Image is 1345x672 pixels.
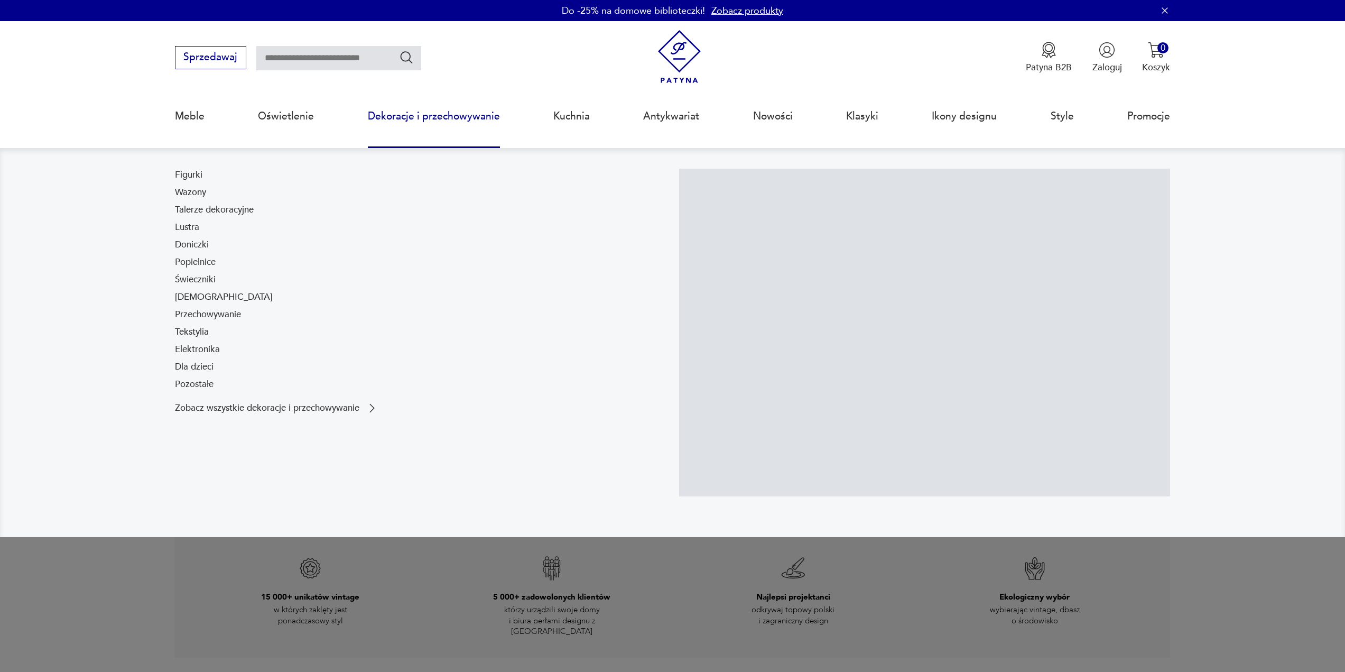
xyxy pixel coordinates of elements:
a: Klasyki [846,92,878,141]
a: Talerze dekoracyjne [175,204,254,216]
a: Nowości [753,92,793,141]
button: Szukaj [399,50,414,65]
a: Zobacz wszystkie dekoracje i przechowywanie [175,402,378,415]
a: Figurki [175,169,202,181]
img: Ikona medalu [1041,42,1057,58]
img: Ikona koszyka [1148,42,1164,58]
a: [DEMOGRAPHIC_DATA] [175,291,273,303]
p: Koszyk [1142,61,1170,73]
a: Ikona medaluPatyna B2B [1026,42,1072,73]
a: Oświetlenie [258,92,314,141]
a: Antykwariat [643,92,699,141]
a: Promocje [1127,92,1170,141]
a: Tekstylia [175,326,209,338]
button: Zaloguj [1092,42,1122,73]
a: Lustra [175,221,199,234]
a: Wazony [175,186,206,199]
a: Popielnice [175,256,216,269]
a: Kuchnia [553,92,590,141]
a: Meble [175,92,205,141]
button: Patyna B2B [1026,42,1072,73]
p: Patyna B2B [1026,61,1072,73]
a: Zobacz produkty [711,4,783,17]
p: Do -25% na domowe biblioteczki! [562,4,705,17]
a: Sprzedawaj [175,54,246,62]
img: Ikonka użytkownika [1099,42,1115,58]
a: Style [1051,92,1074,141]
a: Świeczniki [175,273,216,286]
a: Pozostałe [175,378,214,391]
a: Dekoracje i przechowywanie [368,92,500,141]
button: Sprzedawaj [175,46,246,69]
button: 0Koszyk [1142,42,1170,73]
img: Patyna - sklep z meblami i dekoracjami vintage [653,30,706,84]
div: 0 [1157,42,1168,53]
p: Zaloguj [1092,61,1122,73]
a: Dla dzieci [175,361,214,373]
a: Przechowywanie [175,308,241,321]
a: Elektronika [175,343,220,356]
a: Doniczki [175,238,209,251]
a: Ikony designu [932,92,997,141]
p: Zobacz wszystkie dekoracje i przechowywanie [175,404,359,412]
